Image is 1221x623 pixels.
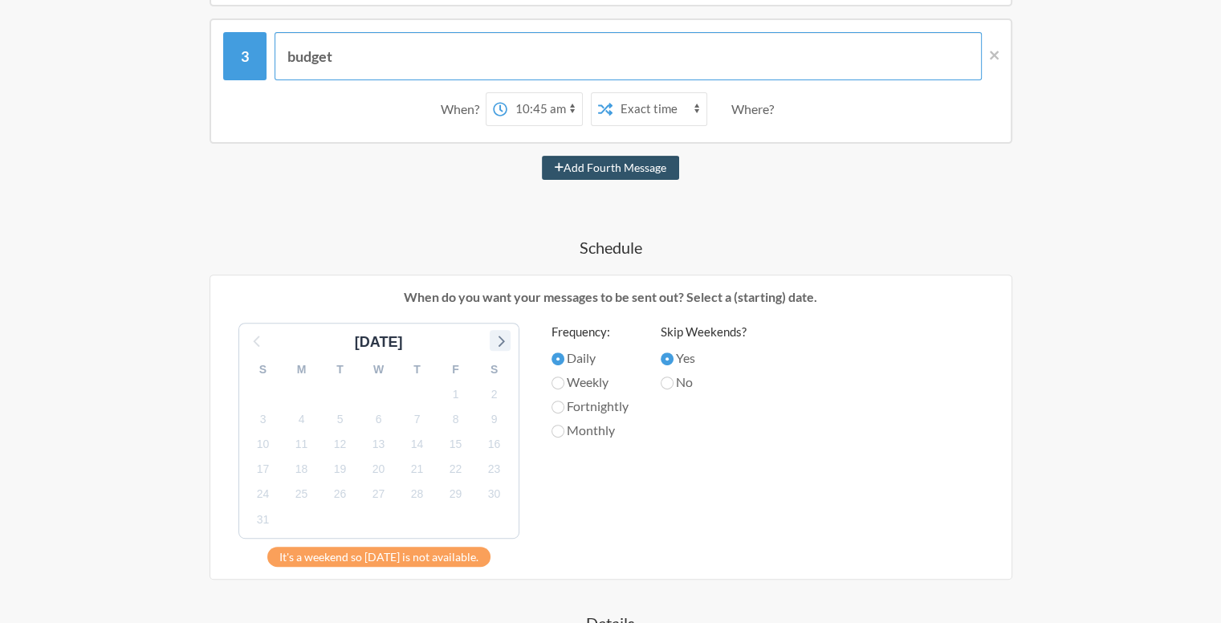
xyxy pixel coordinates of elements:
h4: Schedule [145,236,1077,259]
div: Where? [731,92,780,126]
span: Tuesday, September 16, 2025 [483,434,506,456]
span: Tuesday, September 9, 2025 [483,408,506,430]
label: No [661,373,747,392]
div: W [360,357,398,382]
label: Daily [551,348,629,368]
span: Friday, September 5, 2025 [329,408,352,430]
input: Yes [661,352,674,365]
span: Wednesday, September 24, 2025 [252,483,275,506]
div: S [244,357,283,382]
p: When do you want your messages to be sent out? Select a (starting) date. [222,287,999,307]
span: Tuesday, September 30, 2025 [483,483,506,506]
label: Frequency: [551,323,629,341]
span: Monday, September 29, 2025 [445,483,467,506]
span: Friday, September 19, 2025 [329,458,352,481]
button: Add Fourth Message [542,156,679,180]
span: Wednesday, September 17, 2025 [252,458,275,481]
span: Saturday, September 27, 2025 [368,483,390,506]
div: When? [441,92,486,126]
input: Fortnightly [551,401,564,413]
div: S [475,357,514,382]
div: F [437,357,475,382]
span: Sunday, September 14, 2025 [406,434,429,456]
span: Monday, September 15, 2025 [445,434,467,456]
span: Thursday, September 4, 2025 [291,408,313,430]
span: Wednesday, September 3, 2025 [252,408,275,430]
span: Saturday, September 20, 2025 [368,458,390,481]
span: Wednesday, October 1, 2025 [252,508,275,531]
span: Monday, September 1, 2025 [445,383,467,405]
input: No [661,377,674,389]
input: Message [275,32,982,80]
label: Skip Weekends? [661,323,747,341]
span: Saturday, September 6, 2025 [368,408,390,430]
input: Daily [551,352,564,365]
span: Sunday, September 7, 2025 [406,408,429,430]
span: Sunday, September 28, 2025 [406,483,429,506]
input: Weekly [551,377,564,389]
span: Monday, September 8, 2025 [445,408,467,430]
span: Thursday, September 25, 2025 [291,483,313,506]
span: Monday, September 22, 2025 [445,458,467,481]
span: Friday, September 26, 2025 [329,483,352,506]
span: Tuesday, September 2, 2025 [483,383,506,405]
div: [DATE] [348,332,409,353]
div: It's a weekend so [DATE] is not available. [267,547,490,567]
span: Friday, September 12, 2025 [329,434,352,456]
input: Monthly [551,425,564,438]
span: Sunday, September 21, 2025 [406,458,429,481]
span: Wednesday, September 10, 2025 [252,434,275,456]
div: M [283,357,321,382]
label: Weekly [551,373,629,392]
span: Thursday, September 18, 2025 [291,458,313,481]
span: Thursday, September 11, 2025 [291,434,313,456]
span: Saturday, September 13, 2025 [368,434,390,456]
div: T [398,357,437,382]
label: Yes [661,348,747,368]
label: Fortnightly [551,397,629,416]
div: T [321,357,360,382]
label: Monthly [551,421,629,440]
span: Tuesday, September 23, 2025 [483,458,506,481]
